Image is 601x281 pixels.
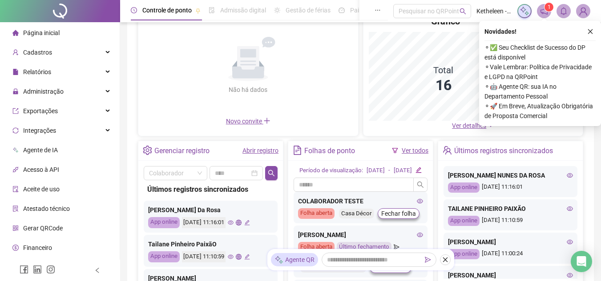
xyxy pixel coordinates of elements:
[182,251,226,262] div: [DATE] 11:10:59
[452,122,494,129] a: Ver detalhes down
[448,249,573,259] div: [DATE] 11:00:24
[417,181,424,188] span: search
[12,69,19,75] span: file
[12,127,19,134] span: sync
[577,4,590,18] img: 91955
[378,208,419,219] button: Fechar folha
[484,27,516,36] span: Novidades !
[148,205,273,215] div: [PERSON_NAME] Da Rosa
[271,253,318,266] div: Agente QR
[12,49,19,55] span: user-add
[298,230,423,240] div: [PERSON_NAME]
[417,198,423,204] span: eye
[442,257,448,263] span: close
[415,167,421,173] span: edit
[587,28,593,35] span: close
[339,209,374,219] div: Casa Décor
[339,7,345,13] span: dashboard
[23,146,58,154] span: Agente de IA
[142,7,192,14] span: Controle de ponto
[20,265,28,274] span: facebook
[236,220,242,226] span: global
[23,29,60,36] span: Página inicial
[23,49,52,56] span: Cadastros
[182,217,226,228] div: [DATE] 11:16:01
[367,166,385,175] div: [DATE]
[448,204,573,214] div: TAILANE PINHEIRO PAIXÃO
[46,265,55,274] span: instagram
[263,117,270,124] span: plus
[12,225,19,231] span: qrcode
[298,242,335,252] div: Folha aberta
[443,146,452,155] span: team
[220,7,266,14] span: Admissão digital
[394,166,412,175] div: [DATE]
[381,209,416,218] span: Fechar folha
[228,254,234,260] span: eye
[448,249,480,259] div: App online
[23,107,58,115] span: Exportações
[207,85,289,95] div: Não há dados
[484,43,596,62] span: ⚬ ✅ Seu Checklist de Sucesso do DP está disponível
[476,6,512,16] span: Ketheleen - Casa Décor
[392,147,398,154] span: filter
[236,254,242,260] span: global
[417,232,423,238] span: eye
[448,216,573,226] div: [DATE] 11:10:59
[23,205,70,212] span: Atestado técnico
[33,265,42,274] span: linkedin
[12,206,19,212] span: solution
[242,147,278,154] a: Abrir registro
[545,3,553,12] sup: 1
[484,62,596,82] span: ⚬ Vale Lembrar: Política de Privacidade e LGPD na QRPoint
[350,7,385,14] span: Painel do DP
[452,122,486,129] span: Ver detalhes
[286,7,331,14] span: Gestão de férias
[23,244,52,251] span: Financeiro
[448,237,573,247] div: [PERSON_NAME]
[148,217,180,228] div: App online
[298,196,423,206] div: COLABORADOR TESTE
[143,146,152,155] span: setting
[571,251,592,272] div: Open Intercom Messenger
[23,68,51,75] span: Relatórios
[337,242,391,252] div: Último fechamento
[23,186,60,193] span: Aceite de uso
[448,270,573,280] div: [PERSON_NAME]
[12,186,19,192] span: audit
[484,101,596,121] span: ⚬ 🚀 Em Breve, Atualização Obrigatória de Proposta Comercial
[567,206,573,212] span: eye
[154,143,210,158] div: Gerenciar registro
[388,166,390,175] div: -
[147,184,274,195] div: Últimos registros sincronizados
[402,147,428,154] a: Ver todos
[298,208,335,219] div: Folha aberta
[148,239,273,249] div: Tailane Pinheiro PaixãO
[23,225,63,232] span: Gerar QRCode
[448,170,573,180] div: [PERSON_NAME] NUNES DA ROSA
[567,172,573,178] span: eye
[425,257,431,263] span: send
[548,4,551,10] span: 1
[375,7,381,13] span: ellipsis
[293,146,302,155] span: file-text
[299,166,363,175] div: Período de visualização:
[148,251,180,262] div: App online
[304,143,355,158] div: Folhas de ponto
[195,8,201,13] span: pushpin
[12,30,19,36] span: home
[228,220,234,226] span: eye
[12,245,19,251] span: dollar
[448,182,573,193] div: [DATE] 11:16:01
[567,239,573,245] span: eye
[244,220,250,226] span: edit
[226,118,270,125] span: Novo convite
[23,166,59,173] span: Acesso à API
[12,166,19,173] span: api
[540,7,548,15] span: notification
[244,254,250,260] span: edit
[460,8,466,15] span: search
[131,7,137,13] span: clock-circle
[274,255,283,265] img: sparkle-icon.fc2bf0ac1784a2077858766a79e2daf3.svg
[274,7,280,13] span: sun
